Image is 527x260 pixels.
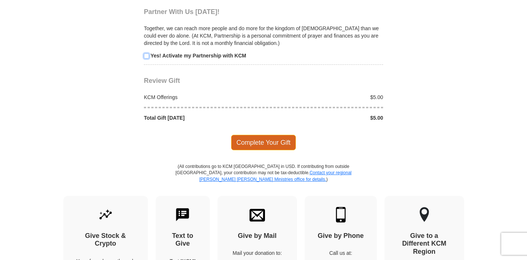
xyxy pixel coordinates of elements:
[175,164,352,196] p: (All contributions go to KCM [GEOGRAPHIC_DATA] in USD. If contributing from outside [GEOGRAPHIC_D...
[318,249,364,257] p: Call us at:
[263,94,387,101] div: $5.00
[76,232,135,248] h4: Give Stock & Crypto
[169,232,197,248] h4: Text to Give
[419,207,429,222] img: other-region
[318,232,364,240] h4: Give by Phone
[175,207,190,222] img: text-to-give.svg
[250,207,265,222] img: envelope.svg
[144,77,180,84] span: Review Gift
[199,170,351,182] a: Contact your regional [PERSON_NAME] [PERSON_NAME] Ministries office for details.
[144,25,383,47] p: Together, we can reach more people and do more for the kingdom of [DEMOGRAPHIC_DATA] than we coul...
[230,249,284,257] p: Mail your donation to:
[231,135,296,150] span: Complete Your Gift
[140,114,264,122] div: Total Gift [DATE]
[333,207,349,222] img: mobile.svg
[98,207,113,222] img: give-by-stock.svg
[151,53,246,59] strong: Yes! Activate my Partnership with KCM
[263,114,387,122] div: $5.00
[230,232,284,240] h4: Give by Mail
[140,94,264,101] div: KCM Offerings
[397,232,451,256] h4: Give to a Different KCM Region
[144,8,220,15] span: Partner With Us [DATE]!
